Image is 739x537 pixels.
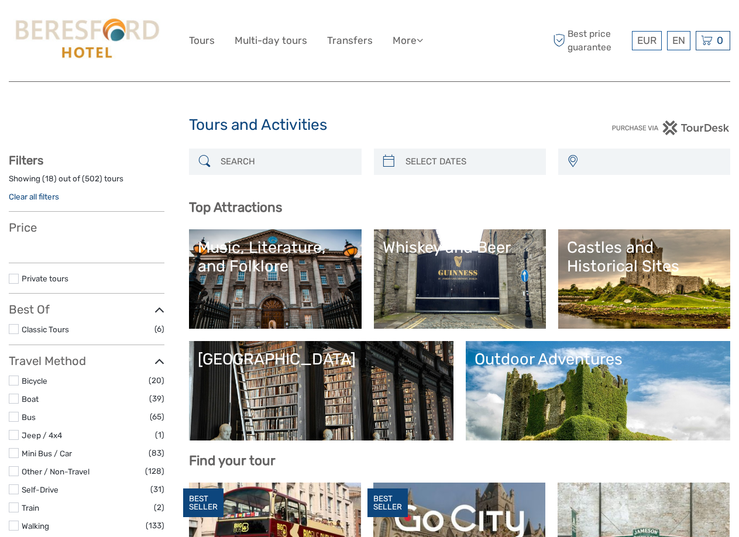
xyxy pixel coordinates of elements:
label: 502 [85,173,99,184]
div: Outdoor Adventures [475,350,721,369]
span: (2) [154,501,164,514]
span: Best price guarantee [550,27,629,53]
img: PurchaseViaTourDesk.png [611,121,730,135]
div: [GEOGRAPHIC_DATA] [198,350,445,369]
a: Train [22,503,39,512]
label: 18 [45,173,54,184]
span: (65) [150,410,164,424]
span: EUR [637,35,656,46]
b: Top Attractions [189,199,282,215]
h3: Best Of [9,302,164,316]
a: Other / Non-Travel [22,467,90,476]
div: Castles and Historical Sites [567,238,721,276]
a: Self-Drive [22,485,59,494]
span: (1) [155,428,164,442]
a: Outdoor Adventures [475,350,721,432]
a: Transfers [327,32,373,49]
span: 0 [715,35,725,46]
a: More [393,32,423,49]
a: Private tours [22,274,68,283]
div: Music, Literature, and Folklore [198,238,352,276]
a: Clear all filters [9,192,59,201]
div: Showing ( ) out of ( ) tours [9,173,164,191]
a: Jeep / 4x4 [22,431,62,440]
a: [GEOGRAPHIC_DATA] [198,350,445,432]
strong: Filters [9,153,43,167]
div: EN [667,31,690,50]
a: Bicycle [22,376,47,385]
a: Mini Bus / Car [22,449,72,458]
span: (20) [149,374,164,387]
b: Find your tour [189,453,276,469]
span: (128) [145,464,164,478]
img: 3107-9387c840-c0dd-4d8f-aa9a-f7ad74e173b7_logo_big.jpg [9,10,164,71]
div: BEST SELLER [367,488,408,518]
a: Classic Tours [22,325,69,334]
a: Boat [22,394,39,404]
a: Bus [22,412,36,422]
a: Whiskey and Beer [383,238,537,320]
a: Multi-day tours [235,32,307,49]
div: BEST SELLER [183,488,224,518]
h3: Travel Method [9,354,164,368]
a: Music, Literature, and Folklore [198,238,352,320]
span: (31) [150,483,164,496]
a: Castles and Historical Sites [567,238,721,320]
span: (6) [154,322,164,336]
span: (83) [149,446,164,460]
h3: Price [9,221,164,235]
div: Whiskey and Beer [383,238,537,257]
h1: Tours and Activities [189,116,550,135]
span: (39) [149,392,164,405]
a: Tours [189,32,215,49]
span: (133) [146,519,164,532]
input: SEARCH [216,152,355,172]
a: Walking [22,521,49,531]
input: SELECT DATES [401,152,540,172]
